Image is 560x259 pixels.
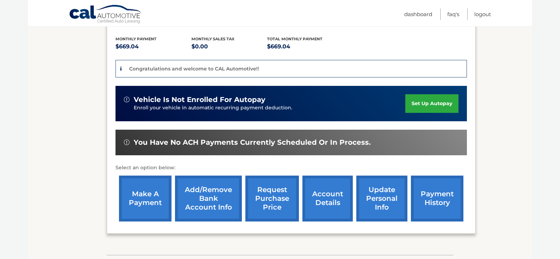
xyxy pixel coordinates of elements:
[69,5,142,25] a: Cal Automotive
[356,176,407,221] a: update personal info
[124,139,129,145] img: alert-white.svg
[267,42,343,52] p: $669.04
[134,138,371,147] span: You have no ACH payments currently scheduled or in process.
[404,8,432,20] a: Dashboard
[115,36,156,41] span: Monthly Payment
[191,36,234,41] span: Monthly sales Tax
[115,42,191,52] p: $669.04
[124,97,129,102] img: alert-white.svg
[411,176,463,221] a: payment history
[267,36,322,41] span: Total Monthly Payment
[115,164,467,172] p: Select an option below:
[245,176,299,221] a: request purchase price
[302,176,353,221] a: account details
[175,176,242,221] a: Add/Remove bank account info
[447,8,459,20] a: FAQ's
[474,8,491,20] a: Logout
[119,176,171,221] a: make a payment
[129,66,259,72] p: Congratulations and welcome to CAL Automotive!!
[134,104,405,112] p: Enroll your vehicle in automatic recurring payment deduction.
[191,42,267,52] p: $0.00
[134,95,265,104] span: vehicle is not enrolled for autopay
[405,94,458,113] a: set up autopay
